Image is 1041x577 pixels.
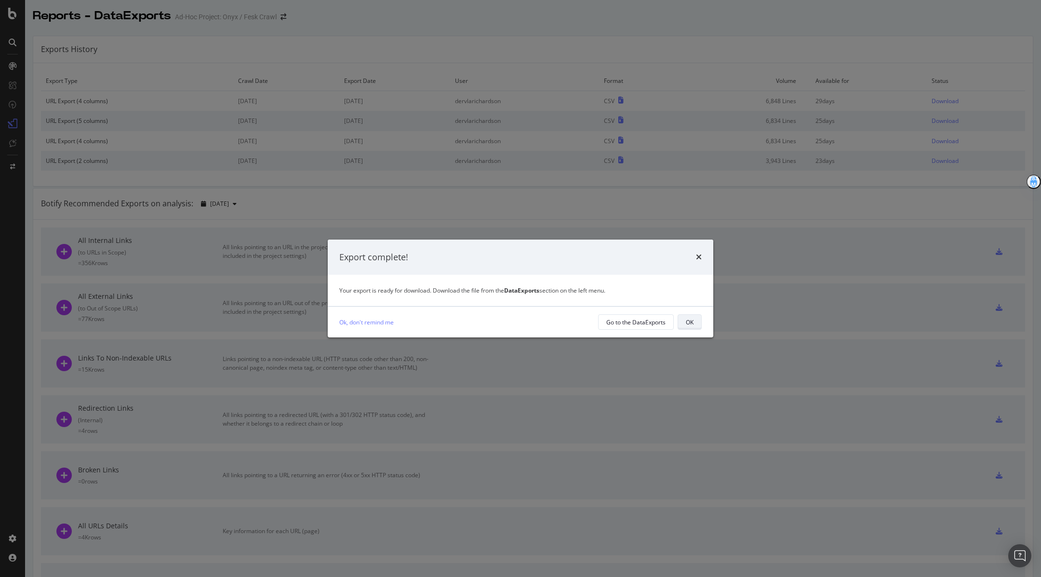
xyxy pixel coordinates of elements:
[678,314,702,330] button: OK
[328,240,713,338] div: modal
[598,314,674,330] button: Go to the DataExports
[696,251,702,264] div: times
[1008,544,1031,567] div: Open Intercom Messenger
[504,286,605,295] span: section on the left menu.
[504,286,539,295] strong: DataExports
[686,318,694,326] div: OK
[339,317,394,327] a: Ok, don't remind me
[339,286,702,295] div: Your export is ready for download. Download the file from the
[606,318,666,326] div: Go to the DataExports
[339,251,408,264] div: Export complete!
